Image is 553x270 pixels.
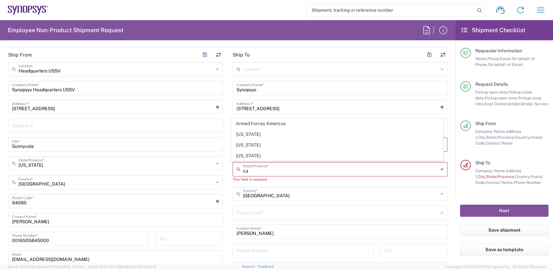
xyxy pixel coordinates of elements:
span: Name, [475,56,487,61]
span: Contact Name, [486,180,514,185]
span: Requester Information [475,48,522,53]
span: [US_STATE] [231,129,443,139]
span: State/Province, [486,174,515,179]
span: Pickup open date, [475,90,508,95]
h2: Ship To [233,52,250,58]
span: Ship To [475,160,490,165]
div: This field is required [233,176,447,182]
span: Vendor Service [521,101,548,106]
span: [US_STATE] [231,151,443,161]
a: Support [242,264,258,268]
button: Next [460,205,548,217]
span: Vendor, [507,101,521,106]
button: Save as template [460,244,548,256]
span: [US_STATE] [231,140,443,150]
span: Copyright © [DATE]-[DATE] Agistix Inc., All Rights Reserved [445,264,545,270]
span: [DATE] 10:06:13 [131,265,156,269]
span: Phone, [487,56,500,61]
h2: Shipment Checklist [461,26,525,34]
span: Pickup open time, [485,96,518,100]
span: Client: 2025.18.0-198a450 [88,265,156,269]
span: Armed Forces Americas [231,119,443,129]
span: City, [478,174,486,179]
span: Request Details [475,82,508,87]
span: Email, [500,56,512,61]
h2: Employee Non-Product Shipment Request [8,26,123,34]
span: Contact Name [486,141,513,146]
span: On behalf of Email [488,62,523,67]
span: Country, [515,135,531,140]
a: Feedback [258,264,274,268]
span: Ship From [475,121,496,126]
span: Cost Center, [485,101,507,106]
h2: Ship From [8,52,32,58]
input: Shipment, tracking or reference number [307,4,475,16]
span: [DATE] 10:10:00 [59,265,85,269]
span: Phone Number [514,180,541,185]
span: Server: 2025.18.0-a0edd1917ac [8,265,85,269]
span: Company Name, [475,129,506,134]
span: Country, [515,174,531,179]
span: State/Province, [486,135,515,140]
button: Save shipment [460,224,548,236]
span: City, [478,135,486,140]
span: Company Name, [475,168,506,173]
